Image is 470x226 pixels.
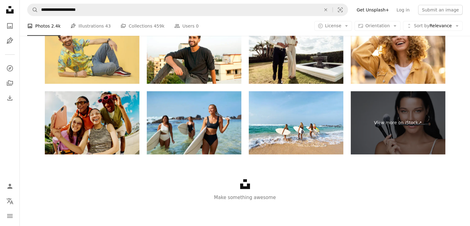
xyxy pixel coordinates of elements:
img: Three young women with surfboards walk in ocean. Smiling, they embrace sunny beach day. Water spo... [147,91,241,154]
button: Language [4,195,16,207]
img: Four women with surfboards walk into sea waves on sunny beach. Friends enjoy surfing adventure. L... [249,91,343,154]
span: 459k [154,23,164,29]
form: Find visuals sitewide [27,4,348,16]
button: Sort byRelevance [403,21,463,31]
a: Illustrations 43 [70,16,111,36]
img: Portrait of a beautifull smiling man [147,21,241,84]
a: Illustrations [4,35,16,47]
button: Menu [4,210,16,222]
span: 43 [105,23,111,29]
a: Home — Unsplash [4,4,16,17]
a: Get Unsplash+ [353,5,393,15]
button: Search Unsplash [28,4,38,16]
span: 0 [196,23,199,29]
button: Clear [319,4,332,16]
button: Orientation [354,21,400,31]
img: Stylish couple walking outdoors in lawn [249,21,343,84]
button: Visual search [333,4,348,16]
p: Make something awesome [20,194,470,201]
a: Users 0 [174,16,199,36]
img: Wide angle shot of Gen Z group of friends using a smartphone together. [45,91,139,154]
span: Sort by [414,23,429,28]
button: Submit an image [418,5,463,15]
a: Photos [4,20,16,32]
img: Portrait of a young stylish man [45,21,139,84]
span: License [325,23,341,28]
img: Portrait of young woman with curly hair in the city [351,21,445,84]
span: Relevance [414,23,452,29]
a: Log in / Sign up [4,180,16,193]
a: Collections [4,77,16,89]
a: Collections 459k [121,16,164,36]
a: Log in [393,5,413,15]
span: Orientation [365,23,390,28]
button: License [314,21,352,31]
a: Explore [4,62,16,75]
a: Download History [4,92,16,104]
a: View more on iStock↗ [351,91,445,154]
